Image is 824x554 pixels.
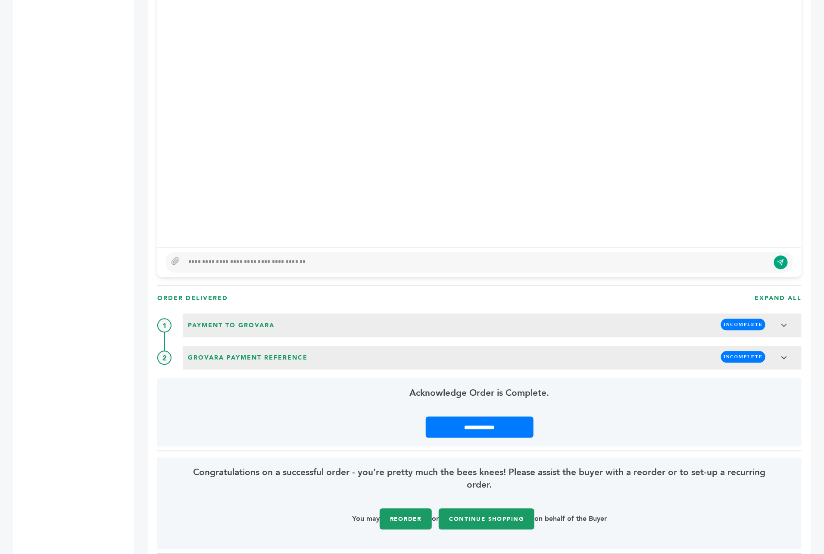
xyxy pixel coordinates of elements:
span: INCOMPLETE [721,351,765,363]
h3: ORDER DElIVERED [157,294,228,303]
a: Reorder [380,509,432,530]
span: Grovara Payment Reference [185,351,310,365]
h3: EXPAND ALL [755,294,802,303]
span: Congratulations on a successful order - you’re pretty much the bees knees! Please assist the buye... [183,466,776,491]
span: Payment to Grovara [185,319,277,333]
span: INCOMPLETE [721,319,765,331]
span: Acknowledge Order is Complete. [410,387,549,400]
p: You may or on behalf of the Buyer [183,509,776,530]
a: Continue Shopping [439,509,534,530]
